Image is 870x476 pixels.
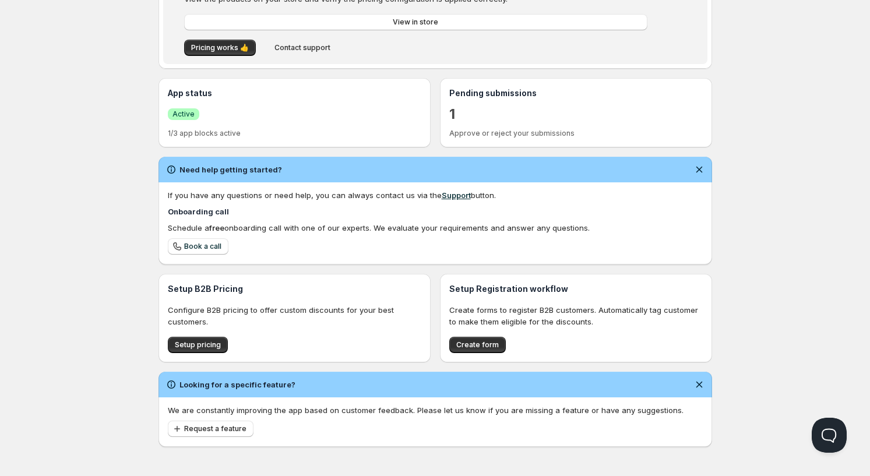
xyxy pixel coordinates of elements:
[168,206,703,217] h4: Onboarding call
[449,304,703,327] p: Create forms to register B2B customers. Automatically tag customer to make them eligible for the ...
[168,304,421,327] p: Configure B2B pricing to offer custom discounts for your best customers.
[168,87,421,99] h3: App status
[184,14,647,30] a: View in store
[393,17,438,27] span: View in store
[449,283,703,295] h3: Setup Registration workflow
[449,87,703,99] h3: Pending submissions
[691,376,707,393] button: Dismiss notification
[274,43,330,52] span: Contact support
[191,43,249,52] span: Pricing works 👍
[691,161,707,178] button: Dismiss notification
[168,404,703,416] p: We are constantly improving the app based on customer feedback. Please let us know if you are mis...
[267,40,337,56] button: Contact support
[168,129,421,138] p: 1/3 app blocks active
[168,189,703,201] div: If you have any questions or need help, you can always contact us via the button.
[449,337,506,353] button: Create form
[812,418,847,453] iframe: Help Scout Beacon - Open
[168,222,703,234] div: Schedule a onboarding call with one of our experts. We evaluate your requirements and answer any ...
[442,191,471,200] a: Support
[456,340,499,350] span: Create form
[168,283,421,295] h3: Setup B2B Pricing
[168,421,253,437] button: Request a feature
[184,242,221,251] span: Book a call
[449,129,703,138] p: Approve or reject your submissions
[449,105,455,124] a: 1
[172,110,195,119] span: Active
[209,223,224,232] b: free
[184,424,246,433] span: Request a feature
[168,337,228,353] button: Setup pricing
[179,379,295,390] h2: Looking for a specific feature?
[179,164,282,175] h2: Need help getting started?
[175,340,221,350] span: Setup pricing
[184,40,256,56] button: Pricing works 👍
[168,108,199,120] a: SuccessActive
[168,238,228,255] a: Book a call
